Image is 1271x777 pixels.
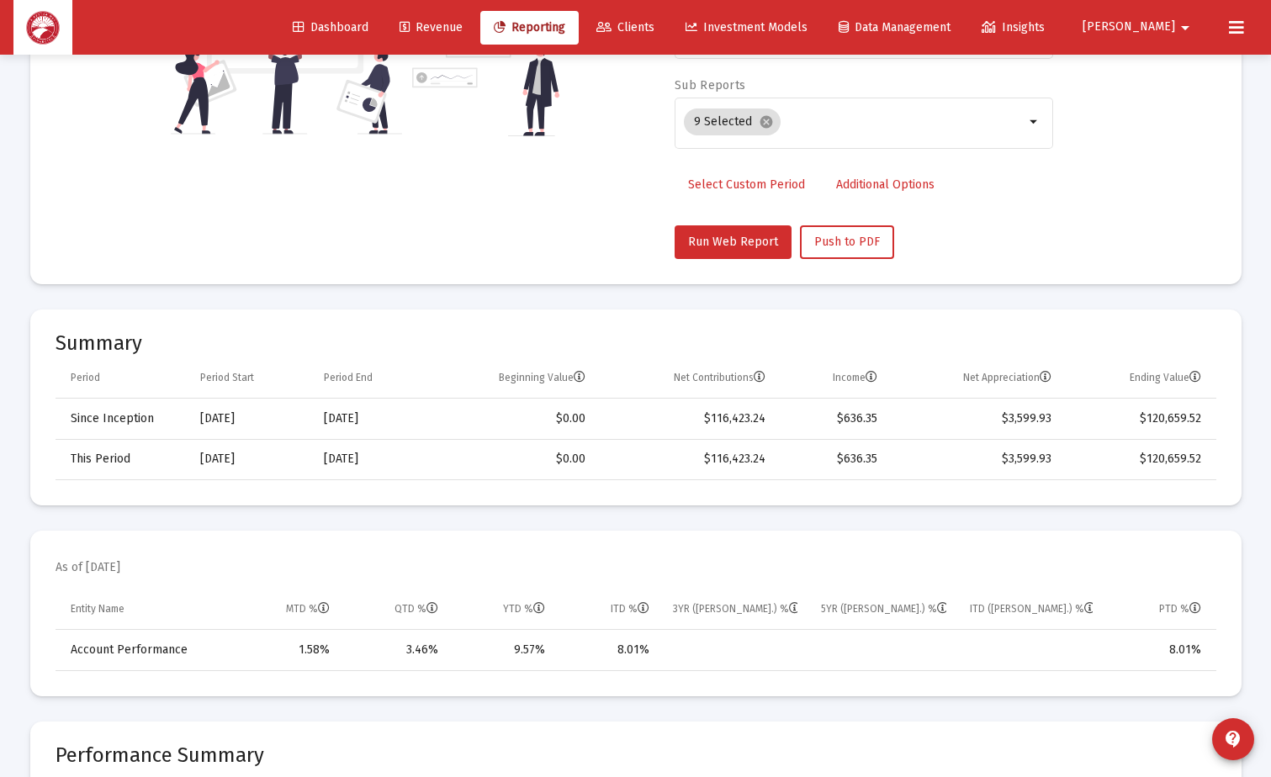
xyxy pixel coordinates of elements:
[611,602,649,616] div: ITD %
[1063,399,1215,439] td: $120,659.52
[312,358,429,399] td: Column Period End
[833,371,877,384] div: Income
[1130,371,1201,384] div: Ending Value
[800,225,894,259] button: Push to PDF
[777,358,889,399] td: Column Income
[56,589,1216,671] div: Data grid
[230,589,341,630] td: Column MTD %
[56,439,188,479] td: This Period
[1062,10,1215,44] button: [PERSON_NAME]
[968,11,1058,45] a: Insights
[26,11,60,45] img: Dashboard
[759,114,774,129] mat-icon: cancel
[71,371,100,384] div: Period
[293,20,368,34] span: Dashboard
[597,399,777,439] td: $116,423.24
[324,451,417,468] div: [DATE]
[673,602,798,616] div: 3YR ([PERSON_NAME].) %
[1063,358,1215,399] td: Column Ending Value
[597,439,777,479] td: $116,423.24
[889,358,1063,399] td: Column Net Appreciation
[1083,20,1175,34] span: [PERSON_NAME]
[583,11,668,45] a: Clients
[686,20,808,34] span: Investment Models
[1175,11,1195,45] mat-icon: arrow_drop_down
[499,371,585,384] div: Beginning Value
[429,439,597,479] td: $0.00
[674,371,765,384] div: Net Contributions
[494,20,565,34] span: Reporting
[200,451,300,468] div: [DATE]
[675,225,792,259] button: Run Web Report
[836,177,935,192] span: Additional Options
[814,235,880,249] span: Push to PDF
[675,78,745,92] label: Sub Reports
[462,642,546,658] div: 9.57%
[353,642,438,658] div: 3.46%
[889,399,1063,439] td: $3,599.93
[809,589,958,630] td: Column 5YR (Ann.) %
[188,358,312,399] td: Column Period Start
[672,11,821,45] a: Investment Models
[958,589,1104,630] td: Column ITD (Ann.) %
[1025,112,1045,132] mat-icon: arrow_drop_down
[569,642,649,658] div: 8.01%
[395,602,438,616] div: QTD %
[688,235,778,249] span: Run Web Report
[412,8,559,136] img: reporting-alt
[56,358,1216,480] div: Data grid
[963,371,1051,384] div: Net Appreciation
[56,630,231,670] td: Account Performance
[557,589,660,630] td: Column ITD %
[889,439,1063,479] td: $3,599.93
[982,20,1045,34] span: Insights
[279,11,382,45] a: Dashboard
[839,20,951,34] span: Data Management
[825,11,964,45] a: Data Management
[684,108,781,135] mat-chip: 9 Selected
[56,399,188,439] td: Since Inception
[1116,642,1201,658] div: 8.01%
[684,105,1025,139] mat-chip-list: Selection
[56,335,1216,351] mat-card-title: Summary
[71,602,124,616] div: Entity Name
[386,11,476,45] a: Revenue
[200,410,300,427] div: [DATE]
[1159,602,1201,616] div: PTD %
[429,358,597,399] td: Column Beginning Value
[429,399,597,439] td: $0.00
[242,642,329,658] div: 1.58%
[324,371,373,384] div: Period End
[400,20,463,34] span: Revenue
[688,177,805,192] span: Select Custom Period
[661,589,810,630] td: Column 3YR (Ann.) %
[56,589,231,630] td: Column Entity Name
[777,439,889,479] td: $636.35
[970,602,1093,616] div: ITD ([PERSON_NAME].) %
[597,358,777,399] td: Column Net Contributions
[200,371,254,384] div: Period Start
[450,589,558,630] td: Column YTD %
[56,559,120,576] mat-card-subtitle: As of [DATE]
[56,747,1216,764] mat-card-title: Performance Summary
[777,399,889,439] td: $636.35
[1104,589,1216,630] td: Column PTD %
[1063,439,1215,479] td: $120,659.52
[56,358,188,399] td: Column Period
[286,602,330,616] div: MTD %
[503,602,545,616] div: YTD %
[480,11,579,45] a: Reporting
[1223,729,1243,749] mat-icon: contact_support
[342,589,450,630] td: Column QTD %
[596,20,654,34] span: Clients
[821,602,946,616] div: 5YR ([PERSON_NAME].) %
[324,410,417,427] div: [DATE]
